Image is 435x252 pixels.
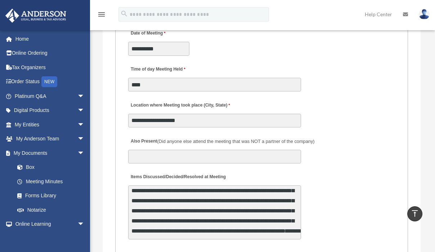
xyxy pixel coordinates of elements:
span: arrow_drop_down [77,103,92,118]
div: NEW [41,76,57,87]
label: Items Discussed/Decided/Resolved at Meeting [128,172,228,182]
a: Order StatusNEW [5,75,95,89]
span: arrow_drop_down [77,89,92,104]
a: Box [10,160,95,175]
a: My Anderson Teamarrow_drop_down [5,132,95,146]
a: Digital Productsarrow_drop_down [5,103,95,118]
label: Also Present [128,136,317,146]
img: Anderson Advisors Platinum Portal [3,9,68,23]
a: Home [5,32,95,46]
a: Notarize [10,203,95,217]
a: menu [97,13,106,19]
span: arrow_drop_down [77,217,92,232]
span: (Did anyone else attend the meeting that was NOT a partner of the company) [157,139,314,144]
span: arrow_drop_down [77,117,92,132]
a: My Entitiesarrow_drop_down [5,117,95,132]
i: search [120,10,128,18]
label: Location where Meeting took place (City, State) [128,100,232,110]
label: Time of day Meeting Held [128,65,197,75]
span: arrow_drop_down [77,132,92,147]
a: Online Learningarrow_drop_down [5,217,95,231]
i: menu [97,10,106,19]
i: vertical_align_top [411,209,419,218]
a: Tax Organizers [5,60,95,75]
label: Date of Meeting [128,29,197,39]
a: Forms Library [10,189,95,203]
span: arrow_drop_down [77,146,92,161]
a: vertical_align_top [407,206,422,221]
a: My Documentsarrow_drop_down [5,146,95,160]
a: Online Ordering [5,46,95,60]
img: User Pic [419,9,430,19]
a: Meeting Minutes [10,174,92,189]
a: Platinum Q&Aarrow_drop_down [5,89,95,103]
